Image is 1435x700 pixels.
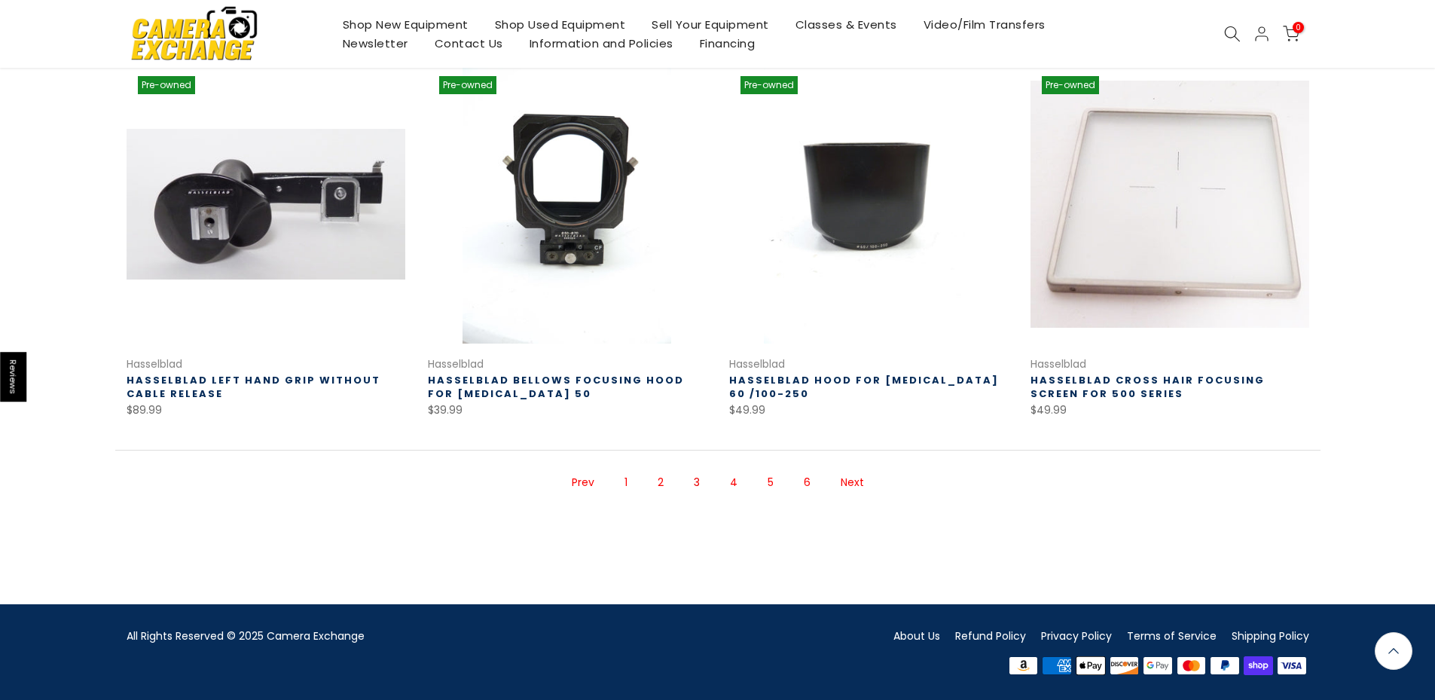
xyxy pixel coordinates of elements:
[686,34,768,53] a: Financing
[1375,632,1412,670] a: Back to the top
[729,373,999,401] a: Hasselblad Hood for [MEDICAL_DATA] 60 /100-250
[639,15,783,34] a: Sell Your Equipment
[1041,628,1112,643] a: Privacy Policy
[686,469,707,496] span: Page 3
[833,469,872,496] a: Next
[893,628,940,643] a: About Us
[1208,655,1242,677] img: paypal
[1232,628,1309,643] a: Shipping Policy
[127,627,707,646] div: All Rights Reserved © 2025 Camera Exchange
[428,401,707,420] div: $39.99
[1127,628,1217,643] a: Terms of Service
[955,628,1026,643] a: Refund Policy
[1293,22,1304,33] span: 0
[516,34,686,53] a: Information and Policies
[1030,356,1086,371] a: Hasselblad
[428,356,484,371] a: Hasselblad
[428,373,684,401] a: Hasselblad Bellows Focusing Hood for [MEDICAL_DATA] 50
[729,401,1008,420] div: $49.99
[127,373,380,401] a: Hasselblad Left Hand Grip without Cable Release
[782,15,910,34] a: Classes & Events
[564,469,602,496] a: Prev
[729,356,785,371] a: Hasselblad
[910,15,1058,34] a: Video/Film Transfers
[127,356,182,371] a: Hasselblad
[650,469,671,496] a: Page 2
[760,469,781,496] a: Page 5
[722,469,745,496] a: Page 4
[481,15,639,34] a: Shop Used Equipment
[127,401,405,420] div: $89.99
[1030,373,1265,401] a: Hasselblad Cross Hair Focusing Screen for 500 Series
[1141,655,1175,677] img: google pay
[1174,655,1208,677] img: master
[1107,655,1141,677] img: discover
[421,34,516,53] a: Contact Us
[329,34,421,53] a: Newsletter
[796,469,818,496] a: Page 6
[1040,655,1074,677] img: american express
[1241,655,1275,677] img: shopify pay
[1283,26,1299,42] a: 0
[1030,401,1309,420] div: $49.99
[1006,655,1040,677] img: amazon payments
[1275,655,1309,677] img: visa
[1073,655,1107,677] img: apple pay
[329,15,481,34] a: Shop New Equipment
[115,451,1321,521] nav: Pagination
[617,469,635,496] a: Page 1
